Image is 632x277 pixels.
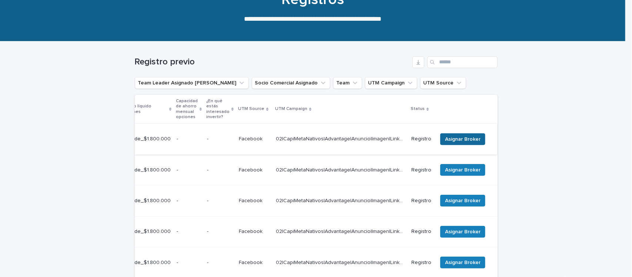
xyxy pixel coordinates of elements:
[276,227,407,235] p: 02|CapiMetaNativos|Advantage|Anuncio|Imagen|LinkAd|AON|Agosto|2025|Capitalizarme|UF|Nueva_Calif
[276,258,407,266] p: 02|CapiMetaNativos|Advantage|Anuncio|Imagen|LinkAd|AON|Agosto|2025|Capitalizarme|UF|Nueva_Calif
[276,134,407,142] p: 02|CapiMetaNativos|Advantage|Anuncio|Imagen|LinkAd|AON|Agosto|2025|Capitalizarme|UF|Nueva_Calif
[207,198,233,204] p: -
[207,136,233,142] p: -
[276,196,407,204] p: 02|CapiMetaNativos|Advantage|Anuncio|Imagen|LinkAd|AON|Agosto|2025|Capitalizarme|UF|Nueva_Calif
[440,257,485,268] button: Asignar Broker
[239,134,264,142] p: Facebook
[121,102,167,116] p: Sueldo líquido opciones
[445,136,481,143] span: Asignar Broker
[122,167,171,173] p: más_de_$1.800.000
[333,77,362,89] button: Team
[440,164,485,176] button: Asignar Broker
[411,228,431,235] p: Registro
[411,136,431,142] p: Registro
[176,97,198,121] p: Capacidad de ahorro mensual opciones
[207,260,233,266] p: -
[275,105,307,113] p: UTM Campaign
[177,198,201,204] p: -
[206,97,230,121] p: ¿En qué estás interesado invertir?
[420,77,466,89] button: UTM Source
[411,105,425,113] p: Status
[252,77,330,89] button: Socio Comercial Asignado
[411,260,431,266] p: Registro
[239,166,264,173] p: Facebook
[427,56,498,68] input: Search
[411,167,431,173] p: Registro
[239,196,264,204] p: Facebook
[440,133,485,145] button: Asignar Broker
[238,105,264,113] p: UTM Source
[207,228,233,235] p: -
[177,167,201,173] p: -
[445,197,481,204] span: Asignar Broker
[122,136,171,142] p: más_de_$1.800.000
[177,260,201,266] p: -
[440,226,485,238] button: Asignar Broker
[177,136,201,142] p: -
[122,260,171,266] p: más_de_$1.800.000
[276,166,407,173] p: 02|CapiMetaNativos|Advantage|Anuncio|Imagen|LinkAd|AON|Agosto|2025|Capitalizarme|UF|Nueva_Calif
[239,258,264,266] p: Facebook
[122,228,171,235] p: más_de_$1.800.000
[445,259,481,266] span: Asignar Broker
[411,198,431,204] p: Registro
[135,77,249,89] button: Team Leader Asignado LLamados
[135,57,409,67] h1: Registro previo
[445,166,481,174] span: Asignar Broker
[365,77,417,89] button: UTM Campaign
[239,227,264,235] p: Facebook
[445,228,481,236] span: Asignar Broker
[122,198,171,204] p: más_de_$1.800.000
[177,228,201,235] p: -
[440,195,485,207] button: Asignar Broker
[207,167,233,173] p: -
